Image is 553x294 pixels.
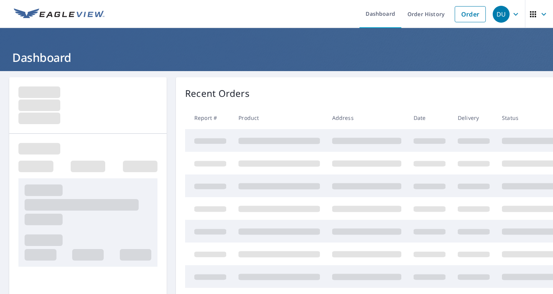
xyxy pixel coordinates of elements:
[452,106,496,129] th: Delivery
[455,6,486,22] a: Order
[14,8,104,20] img: EV Logo
[185,106,232,129] th: Report #
[185,86,250,100] p: Recent Orders
[9,50,544,65] h1: Dashboard
[326,106,407,129] th: Address
[493,6,510,23] div: DU
[407,106,452,129] th: Date
[232,106,326,129] th: Product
